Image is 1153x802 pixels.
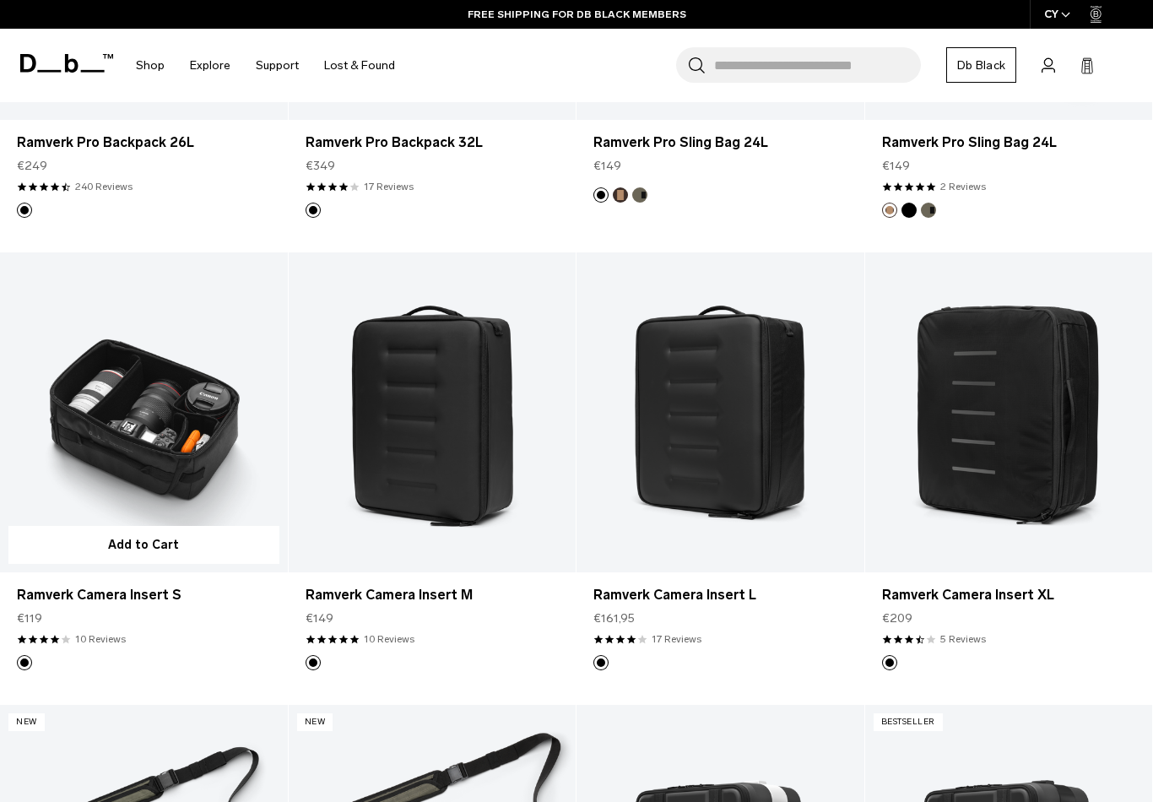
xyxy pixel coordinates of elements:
a: Explore [190,35,230,95]
a: 5 reviews [940,631,986,647]
span: €149 [882,157,910,175]
p: New [297,713,333,731]
a: Ramverk Camera Insert S [17,585,271,605]
a: Support [256,35,299,95]
a: Ramverk Pro Backpack 26L [17,133,271,153]
span: €149 [593,157,621,175]
button: Forest Green [921,203,936,218]
span: €161,95 [593,610,635,627]
a: 17 reviews [652,631,701,647]
a: 10 reviews [75,631,126,647]
a: Ramverk Camera Insert XL [882,585,1136,605]
a: 17 reviews [364,179,414,194]
button: Black Out [306,203,321,218]
button: Black Out [17,655,32,670]
button: Espresso [882,203,897,218]
button: Black Out [306,655,321,670]
button: Forest Green [632,187,647,203]
a: Ramverk Pro Backpack 32L [306,133,560,153]
span: €349 [306,157,335,175]
a: FREE SHIPPING FOR DB BLACK MEMBERS [468,7,686,22]
a: Ramverk Camera Insert L [576,252,864,572]
a: Ramverk Pro Sling Bag 24L [882,133,1136,153]
a: Ramverk Camera Insert XL [865,252,1153,572]
button: Black Out [882,655,897,670]
a: Ramverk Pro Sling Bag 24L [593,133,847,153]
span: €119 [17,610,42,627]
p: Bestseller [874,713,943,731]
a: 240 reviews [75,179,133,194]
a: Ramverk Camera Insert M [289,252,576,572]
span: €149 [306,610,333,627]
a: Ramverk Camera Insert M [306,585,560,605]
nav: Main Navigation [123,29,408,102]
a: Lost & Found [324,35,395,95]
button: Black Out [17,203,32,218]
a: Ramverk Camera Insert L [593,585,847,605]
button: Espresso [613,187,628,203]
a: 10 reviews [364,631,414,647]
a: Shop [136,35,165,95]
span: €249 [17,157,47,175]
span: €209 [882,610,912,627]
button: Black Out [593,187,609,203]
button: Add to Cart [8,526,279,564]
p: New [8,713,45,731]
a: Db Black [946,47,1016,83]
a: 2 reviews [940,179,986,194]
button: Black Out [593,655,609,670]
button: Black Out [901,203,917,218]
